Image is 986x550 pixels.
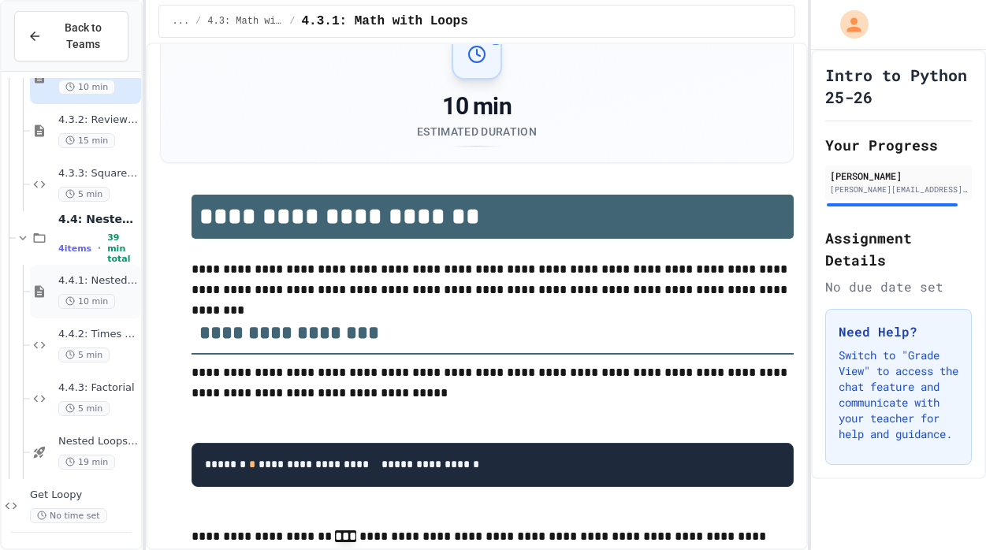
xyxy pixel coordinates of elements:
[51,20,115,53] span: Back to Teams
[107,232,138,264] span: 39 min total
[417,124,537,139] div: Estimated Duration
[58,435,138,448] span: Nested Loops - Quiz
[839,347,959,442] p: Switch to "Grade View" to access the chat feature and communicate with your teacher for help and ...
[58,401,110,416] span: 5 min
[302,12,468,31] span: 4.3.1: Math with Loops
[289,15,295,28] span: /
[58,113,138,127] span: 4.3.2: Review - Math with Loops
[58,212,138,226] span: 4.4: Nested Loops
[825,277,973,296] div: No due date set
[824,6,873,43] div: My Account
[30,489,138,502] span: Get Loopy
[14,11,128,61] button: Back to Teams
[58,243,91,254] span: 4 items
[58,187,110,202] span: 5 min
[58,80,115,95] span: 10 min
[58,274,138,288] span: 4.4.1: Nested Loops
[825,64,973,108] h1: Intro to Python 25-26
[58,347,110,362] span: 5 min
[830,169,968,183] div: [PERSON_NAME]
[58,328,138,341] span: 4.4.2: Times Table
[30,508,107,523] span: No time set
[207,15,283,28] span: 4.3: Math with Loops
[98,242,101,255] span: •
[172,15,189,28] span: ...
[830,184,968,195] div: [PERSON_NAME][EMAIL_ADDRESS][DOMAIN_NAME]
[58,133,115,148] span: 15 min
[839,322,959,341] h3: Need Help?
[58,294,115,309] span: 10 min
[825,227,973,271] h2: Assignment Details
[58,167,138,180] span: 4.3.3: Squares of Numbers
[58,381,138,395] span: 4.4.3: Factorial
[195,15,201,28] span: /
[417,92,537,121] div: 10 min
[58,455,115,470] span: 19 min
[825,134,973,156] h2: Your Progress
